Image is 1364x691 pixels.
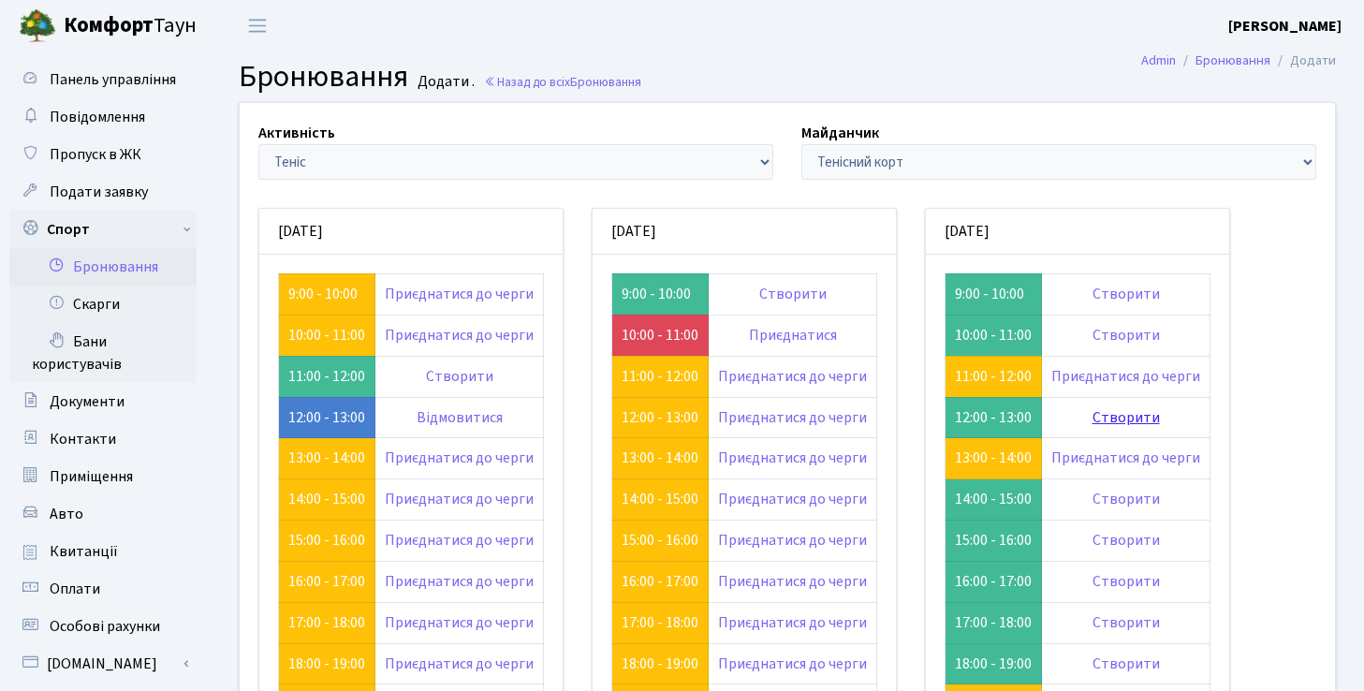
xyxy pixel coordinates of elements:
a: 18:00 - 19:00 [288,654,365,674]
a: Приєднатися до черги [1051,448,1200,468]
b: [PERSON_NAME] [1228,16,1342,37]
span: Квитанції [50,541,118,562]
a: Приєднатися до черги [718,448,867,468]
span: Таун [64,10,197,42]
a: 16:00 - 17:00 [622,571,698,592]
label: Майданчик [801,122,879,144]
a: Створити [1093,612,1160,633]
a: Приєднатися до черги [385,612,534,633]
a: Приєднатися [749,325,837,345]
span: Документи [50,391,125,412]
td: 15:00 - 16:00 [946,521,1042,562]
a: Приєднатися до черги [385,571,534,592]
a: 14:00 - 15:00 [622,489,698,509]
nav: breadcrumb [1113,41,1364,81]
a: 16:00 - 17:00 [288,571,365,592]
a: Створити [426,366,493,387]
td: 9:00 - 10:00 [612,273,709,315]
a: 11:00 - 12:00 [955,366,1032,387]
td: 17:00 - 18:00 [946,602,1042,643]
a: Створити [1093,325,1160,345]
button: Переключити навігацію [234,10,281,41]
small: Додати . [414,73,475,91]
a: Створити [759,284,827,304]
td: 11:00 - 12:00 [279,356,375,397]
a: Бронювання [1195,51,1270,70]
a: Приєднатися до черги [718,366,867,387]
a: Приєднатися до черги [385,448,534,468]
a: 15:00 - 16:00 [622,530,698,551]
span: Авто [50,504,83,524]
a: Admin [1141,51,1176,70]
a: Створити [1093,530,1160,551]
div: [DATE] [926,209,1229,255]
a: Приєднатися до черги [718,571,867,592]
a: Авто [9,495,197,533]
a: Спорт [9,211,197,248]
td: 16:00 - 17:00 [946,561,1042,602]
td: 10:00 - 11:00 [946,315,1042,356]
a: 13:00 - 14:00 [955,448,1032,468]
a: Створити [1093,654,1160,674]
li: Додати [1270,51,1336,71]
a: Оплати [9,570,197,608]
a: 10:00 - 11:00 [288,325,365,345]
td: 12:00 - 13:00 [946,397,1042,438]
b: Комфорт [64,10,154,40]
a: Пропуск в ЖК [9,136,197,173]
a: Приєднатися до черги [385,325,534,345]
a: Приміщення [9,458,197,495]
a: 13:00 - 14:00 [622,448,698,468]
a: Створити [1093,407,1160,428]
a: 9:00 - 10:00 [288,284,358,304]
a: 14:00 - 15:00 [288,489,365,509]
a: Назад до всіхБронювання [484,73,641,91]
a: Створити [1093,489,1160,509]
span: Панель управління [50,69,176,90]
a: 12:00 - 13:00 [622,407,698,428]
span: Особові рахунки [50,616,160,637]
td: 14:00 - 15:00 [946,479,1042,521]
a: Панель управління [9,61,197,98]
a: Документи [9,383,197,420]
a: 15:00 - 16:00 [288,530,365,551]
a: Створити [1093,571,1160,592]
a: Приєднатися до черги [385,284,534,304]
a: Контакти [9,420,197,458]
span: Приміщення [50,466,133,487]
a: Повідомлення [9,98,197,136]
a: 10:00 - 11:00 [622,325,698,345]
a: Приєднатися до черги [1051,366,1200,387]
img: logo.png [19,7,56,45]
div: [DATE] [593,209,896,255]
a: Приєднатися до черги [385,489,534,509]
span: Контакти [50,429,116,449]
td: 18:00 - 19:00 [946,643,1042,684]
a: Приєднатися до черги [718,489,867,509]
span: Бронювання [570,73,641,91]
span: Подати заявку [50,182,148,202]
a: Приєднатися до черги [718,407,867,428]
label: Активність [258,122,335,144]
a: Скарги [9,286,197,323]
a: 17:00 - 18:00 [288,612,365,633]
span: Оплати [50,579,100,599]
a: 11:00 - 12:00 [622,366,698,387]
a: Квитанції [9,533,197,570]
span: Пропуск в ЖК [50,144,141,165]
span: Повідомлення [50,107,145,127]
a: Подати заявку [9,173,197,211]
a: Бани користувачів [9,323,197,383]
a: [PERSON_NAME] [1228,15,1342,37]
a: Приєднатися до черги [718,530,867,551]
a: Бронювання [9,248,197,286]
a: Приєднатися до черги [718,654,867,674]
div: [DATE] [259,209,563,255]
a: Приєднатися до черги [718,612,867,633]
a: 18:00 - 19:00 [622,654,698,674]
a: Приєднатися до черги [385,530,534,551]
a: 13:00 - 14:00 [288,448,365,468]
a: [DOMAIN_NAME] [9,645,197,683]
a: Приєднатися до черги [385,654,534,674]
a: Особові рахунки [9,608,197,645]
